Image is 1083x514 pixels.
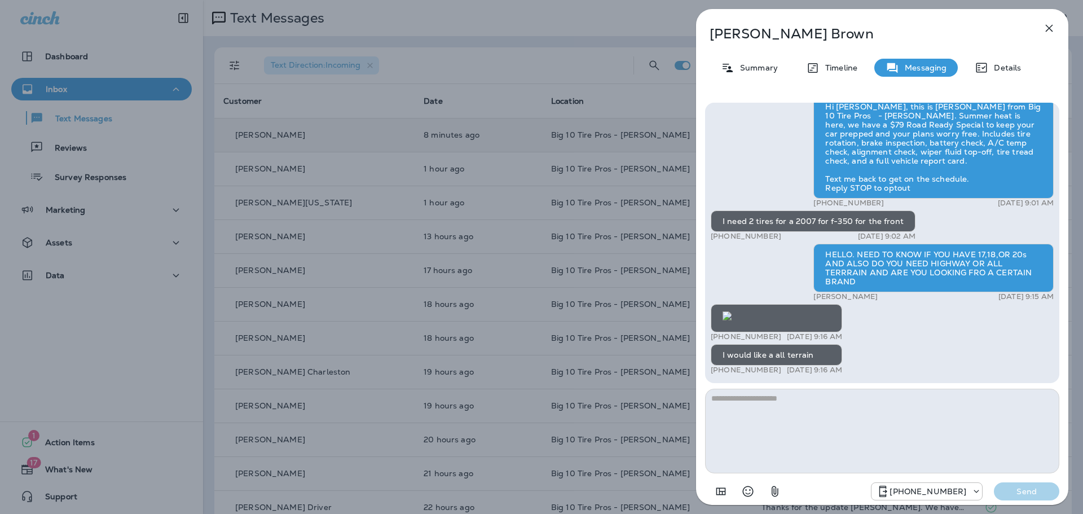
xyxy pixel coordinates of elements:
p: [DATE] 9:01 AM [998,199,1054,208]
div: Hi [PERSON_NAME], this is [PERSON_NAME] from Big 10 Tire Pros - [PERSON_NAME]. Summer heat is her... [813,81,1054,199]
p: Messaging [899,63,946,72]
p: Summary [734,63,778,72]
p: [DATE] 9:15 AM [998,292,1054,301]
p: [DATE] 9:16 AM [787,332,842,341]
p: [PERSON_NAME] [813,292,878,301]
p: Details [988,63,1021,72]
p: [PHONE_NUMBER] [711,232,781,241]
p: [PHONE_NUMBER] [890,487,966,496]
img: twilio-download [723,311,732,320]
button: Add in a premade template [710,480,732,503]
p: [DATE] 9:16 AM [787,366,842,375]
button: Select an emoji [737,480,759,503]
p: Timeline [820,63,857,72]
p: [PHONE_NUMBER] [711,332,781,341]
p: [PERSON_NAME] Brown [710,26,1018,42]
div: +1 (601) 808-4206 [871,485,982,498]
p: [PHONE_NUMBER] [813,199,884,208]
p: [DATE] 9:02 AM [858,232,915,241]
div: I need 2 tires for a 2007 for f-350 for the front [711,210,915,232]
div: I would like a all terrain [711,344,842,366]
div: HELLO. NEED TO KNOW IF YOU HAVE 17,18,OR 20s AND ALSO DO YOU NEED HIGHWAY OR ALL TERRRAIN AND ARE... [813,244,1054,292]
p: [PHONE_NUMBER] [711,366,781,375]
